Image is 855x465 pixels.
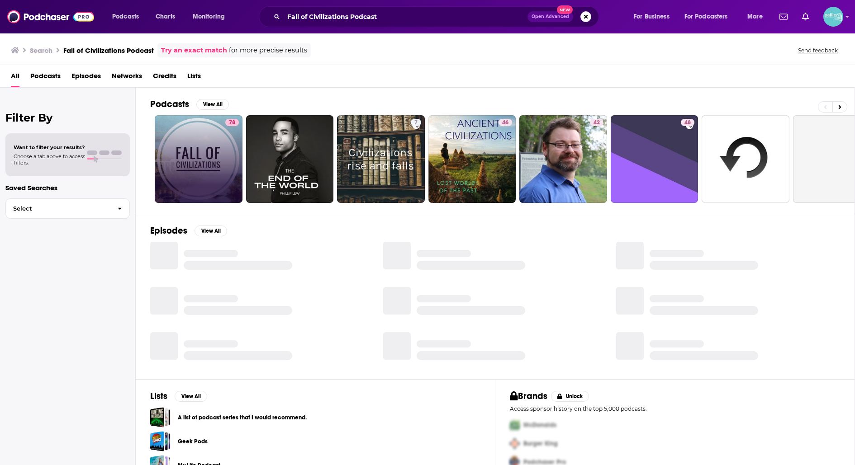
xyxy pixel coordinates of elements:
[150,9,180,24] a: Charts
[523,421,556,429] span: McDonalds
[823,7,843,27] span: Logged in as JessicaPellien
[499,119,512,126] a: 46
[519,115,607,203] a: 42
[5,183,130,192] p: Saved Searches
[196,99,229,110] button: View All
[150,390,207,402] a: ListsView All
[681,119,694,126] a: 48
[156,10,175,23] span: Charts
[267,6,608,27] div: Search podcasts, credits, & more...
[14,144,85,150] span: Want to filter your results?
[106,9,151,24] button: open menu
[414,118,418,127] span: 7
[71,69,101,87] a: Episodes
[187,69,201,87] a: Lists
[178,437,208,446] a: Geek Pods
[634,10,670,23] span: For Business
[193,10,225,23] span: Monitoring
[186,9,237,24] button: open menu
[7,8,94,25] img: Podchaser - Follow, Share and Rate Podcasts
[502,118,508,127] span: 46
[590,119,603,126] a: 42
[506,434,523,453] img: Second Pro Logo
[63,46,154,55] h3: Fall of Civilizations Podcast
[229,118,235,127] span: 78
[175,391,207,402] button: View All
[284,9,527,24] input: Search podcasts, credits, & more...
[823,7,843,27] img: User Profile
[112,69,142,87] a: Networks
[428,115,516,203] a: 46
[178,413,307,423] a: A list of podcast series that I would recommend.
[684,118,691,127] span: 48
[150,407,171,427] a: A list of podcast series that I would recommend.
[679,9,741,24] button: open menu
[229,45,307,56] span: for more precise results
[161,45,227,56] a: Try an exact match
[5,198,130,219] button: Select
[5,111,130,124] h2: Filter By
[150,225,187,236] h2: Episodes
[527,11,573,22] button: Open AdvancedNew
[225,119,239,126] a: 78
[611,115,698,203] a: 48
[532,14,569,19] span: Open Advanced
[195,225,227,236] button: View All
[337,115,425,203] a: 7
[155,115,242,203] a: 78
[150,431,171,451] a: Geek Pods
[14,153,85,166] span: Choose a tab above to access filters.
[30,46,52,55] h3: Search
[741,9,774,24] button: open menu
[150,390,167,402] h2: Lists
[150,225,227,236] a: EpisodesView All
[551,391,589,402] button: Unlock
[557,5,573,14] span: New
[150,99,189,110] h2: Podcasts
[823,7,843,27] button: Show profile menu
[594,118,600,127] span: 42
[6,206,110,211] span: Select
[112,10,139,23] span: Podcasts
[523,440,558,447] span: Burger King
[30,69,61,87] a: Podcasts
[776,9,791,24] a: Show notifications dropdown
[510,390,547,402] h2: Brands
[150,99,229,110] a: PodcastsView All
[795,47,841,54] button: Send feedback
[506,416,523,434] img: First Pro Logo
[798,9,812,24] a: Show notifications dropdown
[684,10,728,23] span: For Podcasters
[411,119,421,126] a: 7
[747,10,763,23] span: More
[510,405,840,412] p: Access sponsor history on the top 5,000 podcasts.
[153,69,176,87] a: Credits
[627,9,681,24] button: open menu
[11,69,19,87] a: All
